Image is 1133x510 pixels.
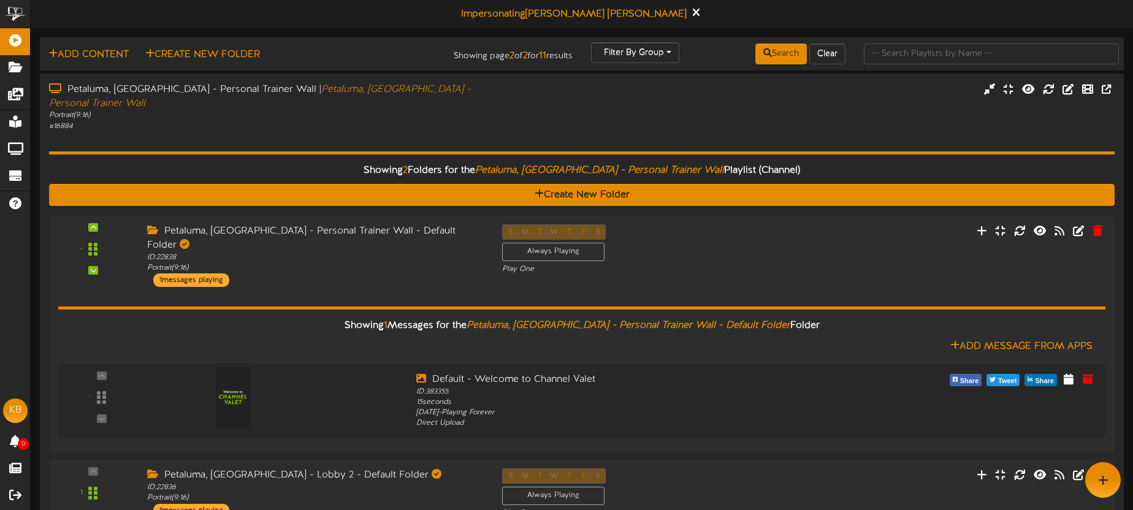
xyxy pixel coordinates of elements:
[416,387,834,408] div: ID: 383355 15 seconds
[49,184,1115,207] button: Create New Folder
[416,373,834,387] div: Default - Welcome to Channel Valet
[153,273,229,287] div: 1 messages playing
[147,253,484,273] div: ID: 22838 Portrait ( 9:16 )
[539,50,546,61] strong: 11
[384,320,387,331] span: 1
[416,408,834,418] div: [DATE] - Playing Forever
[509,50,514,61] strong: 2
[950,374,982,386] button: Share
[1032,375,1056,388] span: Share
[147,224,484,253] div: Petaluma, [GEOGRAPHIC_DATA] - Personal Trainer Wall - Default Folder
[49,121,483,132] div: # 16884
[947,339,1096,354] button: Add Message From Apps
[467,320,790,331] i: Petaluma, [GEOGRAPHIC_DATA] - Personal Trainer Wall - Default Folder
[49,84,471,109] i: Petaluma, [GEOGRAPHIC_DATA] - Personal Trainer Wall
[49,313,1115,339] div: Showing Messages for the Folder
[147,482,484,503] div: ID: 22836 Portrait ( 9:16 )
[502,243,605,261] div: Always Playing
[475,165,724,176] i: Petaluma, [GEOGRAPHIC_DATA] - Personal Trainer Wall
[986,374,1020,386] button: Tweet
[502,264,750,275] div: Play One
[40,158,1124,184] div: Showing Folders for the Playlist (Channel)
[958,375,982,388] span: Share
[216,367,250,428] img: 20d5c1ee-1197-4379-8800-a4bcf267973aunnamed.jpg
[591,42,679,63] button: Filter By Group
[403,165,408,176] span: 2
[49,83,483,111] div: Petaluma, [GEOGRAPHIC_DATA] - Personal Trainer Wall |
[809,44,845,64] button: Clear
[400,42,582,63] div: Showing page of for results
[18,438,29,450] span: 0
[3,398,28,423] div: KB
[49,110,483,121] div: Portrait ( 9:16 )
[755,44,807,64] button: Search
[416,418,834,428] div: Direct Upload
[142,47,264,63] button: Create New Folder
[45,47,132,63] button: Add Content
[523,50,528,61] strong: 2
[1024,374,1057,386] button: Share
[502,487,605,504] div: Always Playing
[147,468,484,482] div: Petaluma, [GEOGRAPHIC_DATA] - Lobby 2 - Default Folder
[996,375,1019,388] span: Tweet
[864,44,1119,64] input: -- Search Playlists by Name --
